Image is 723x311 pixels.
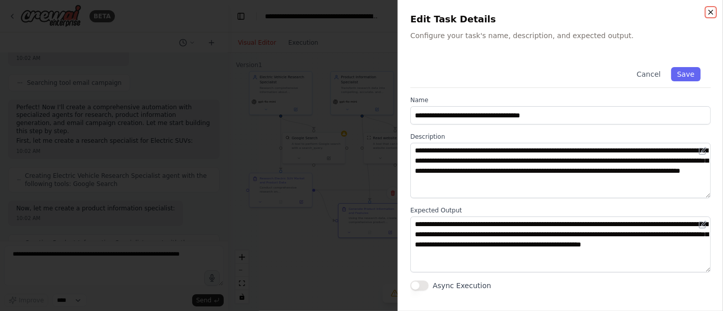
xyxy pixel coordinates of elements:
label: Async Execution [433,281,491,291]
button: Open in editor [697,219,709,231]
label: Name [410,96,711,104]
button: Cancel [630,67,667,81]
button: Save [671,67,701,81]
label: Expected Output [410,206,711,214]
label: Description [410,133,711,141]
button: Open in editor [697,145,709,157]
p: Configure your task's name, description, and expected output. [410,30,711,41]
h2: Edit Task Details [410,12,711,26]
